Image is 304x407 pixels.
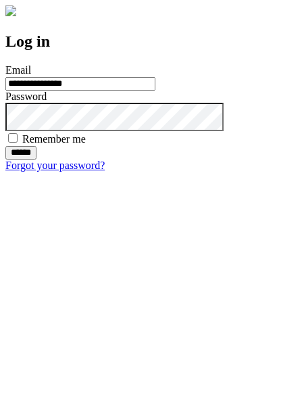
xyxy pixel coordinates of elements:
[5,91,47,102] label: Password
[5,160,105,171] a: Forgot your password?
[22,133,86,145] label: Remember me
[5,64,31,76] label: Email
[5,5,16,16] img: logo-4e3dc11c47720685a147b03b5a06dd966a58ff35d612b21f08c02c0306f2b779.png
[5,32,299,51] h2: Log in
